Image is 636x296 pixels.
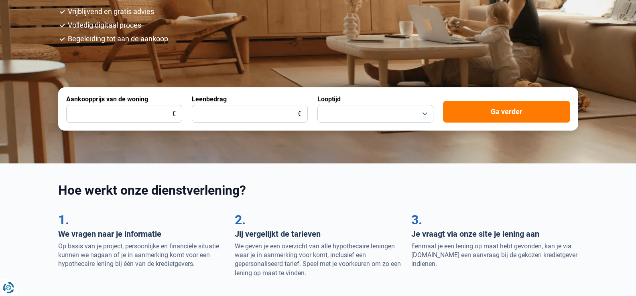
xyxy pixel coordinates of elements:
p: Eenmaal je een lening op maat hebt gevonden, kan je via [DOMAIN_NAME] een aanvraag bij de gekozen... [411,242,578,269]
span: € [172,111,176,117]
li: Vrijblijvend en gratis advies [68,8,578,15]
span: 1. [58,212,69,228]
label: Aankoopprijs van de woning [66,95,148,103]
span: € [298,111,301,117]
h3: Jij vergelijkt de tarieven [235,229,402,239]
p: Op basis van je project, persoonlijke en financiële situatie kunnen we nagaan of je in aanmerking... [58,242,225,269]
h3: We vragen naar je informatie [58,229,225,239]
h3: Je vraagt via onze site je lening aan [411,229,578,239]
label: Leenbedrag [192,95,227,103]
label: Looptijd [317,95,341,103]
h2: Hoe werkt onze dienstverlening? [58,183,578,198]
span: 2. [235,212,246,228]
p: We geven je een overzicht van alle hypothecaire leningen waar je in aanmerking voor komt, inclusi... [235,242,402,278]
li: Begeleiding tot aan de aankoop [68,35,578,42]
button: Ga verder [443,101,570,123]
li: Volledig digitaal proces [68,22,578,29]
span: 3. [411,212,422,228]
